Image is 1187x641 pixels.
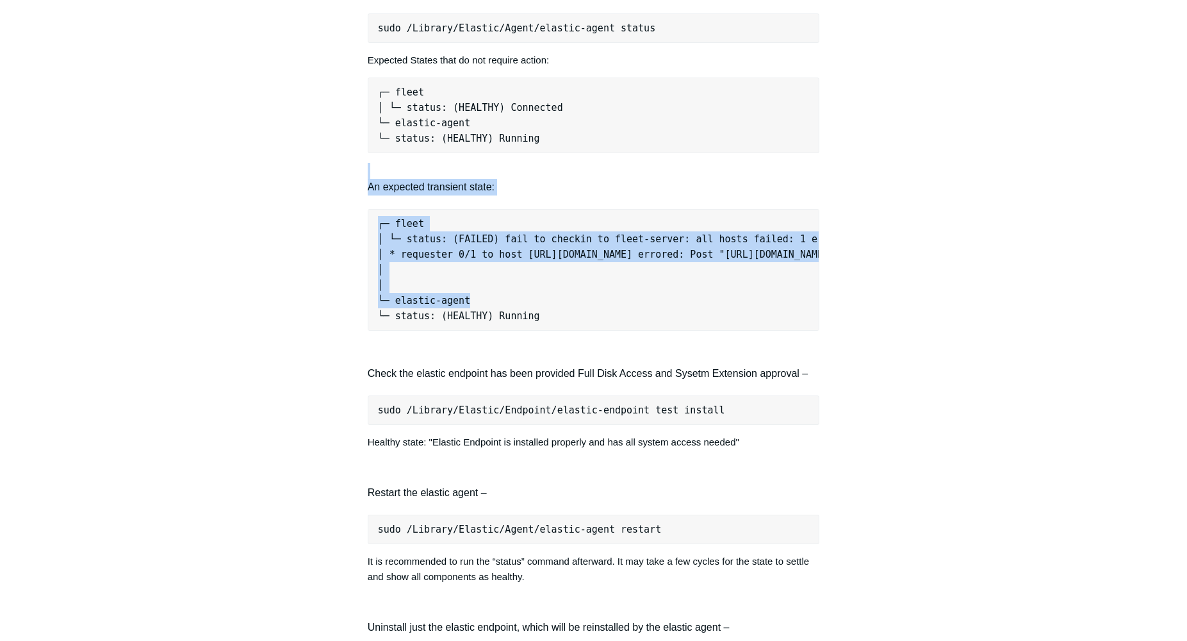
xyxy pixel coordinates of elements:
[368,163,820,196] h4: An expected transient state:
[368,554,820,585] p: It is recommended to run the “status” command afterward. It may take a few cycles for the state t...
[368,515,820,544] pre: sudo /Library/Elastic/Agent/elastic-agent restart
[368,209,820,331] pre: ┌─ fleet │ └─ status: (FAILED) fail to checkin to fleet-server: all hosts failed: 1 error occurre...
[368,395,820,425] pre: sudo /Library/Elastic/Endpoint/elastic-endpoint test install
[368,435,820,450] p: Healthy state: "Elastic Endpoint is installed properly and has all system access needed"
[368,619,820,636] h4: Uninstall just the elastic endpoint, which will be reinstalled by the elastic agent –
[368,53,820,68] p: Expected States that do not require action:
[368,13,820,43] pre: sudo /Library/Elastic/Agent/elastic-agent status
[368,78,820,153] pre: ┌─ fleet │ └─ status: (HEALTHY) Connected └─ elastic-agent └─ status: (HEALTHY) Running
[368,365,820,382] h4: Check the elastic endpoint has been provided Full Disk Access and Sysetm Extension approval –
[368,485,820,501] h4: Restart the elastic agent –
